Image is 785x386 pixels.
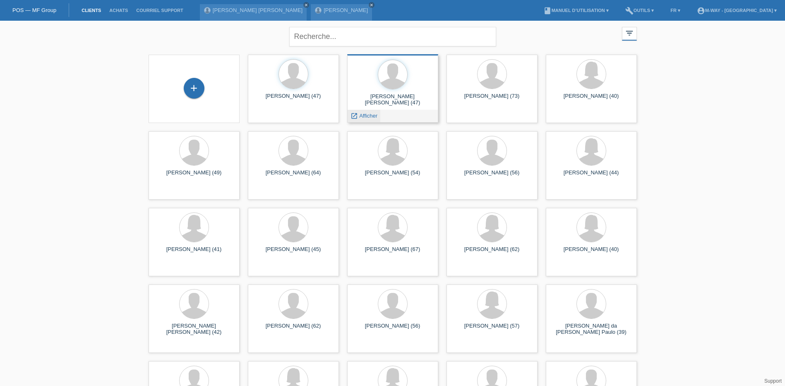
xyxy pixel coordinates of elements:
[625,7,634,15] i: build
[254,93,332,106] div: [PERSON_NAME] (47)
[254,169,332,183] div: [PERSON_NAME] (64)
[105,8,132,13] a: Achats
[132,8,187,13] a: Courriel Support
[552,169,630,183] div: [PERSON_NAME] (44)
[155,246,233,259] div: [PERSON_NAME] (41)
[666,8,684,13] a: FR ▾
[254,323,332,336] div: [PERSON_NAME] (62)
[369,2,374,8] a: close
[155,169,233,183] div: [PERSON_NAME] (49)
[213,7,302,13] a: [PERSON_NAME] [PERSON_NAME]
[304,3,308,7] i: close
[354,323,432,336] div: [PERSON_NAME] (56)
[155,323,233,336] div: [PERSON_NAME] [PERSON_NAME] (42)
[370,3,374,7] i: close
[552,323,630,336] div: [PERSON_NAME] da [PERSON_NAME] Paulo (39)
[350,112,358,120] i: launch
[539,8,613,13] a: bookManuel d’utilisation ▾
[354,93,432,106] div: [PERSON_NAME] [PERSON_NAME] (47)
[552,93,630,106] div: [PERSON_NAME] (40)
[543,7,552,15] i: book
[453,246,531,259] div: [PERSON_NAME] (62)
[625,29,634,38] i: filter_list
[552,246,630,259] div: [PERSON_NAME] (40)
[764,378,782,384] a: Support
[621,8,658,13] a: buildOutils ▾
[77,8,105,13] a: Clients
[324,7,368,13] a: [PERSON_NAME]
[354,169,432,183] div: [PERSON_NAME] (54)
[693,8,781,13] a: account_circlem-way - [GEOGRAPHIC_DATA] ▾
[354,246,432,259] div: [PERSON_NAME] (67)
[184,81,204,95] div: Enregistrer le client
[453,323,531,336] div: [PERSON_NAME] (57)
[697,7,705,15] i: account_circle
[453,169,531,183] div: [PERSON_NAME] (56)
[289,27,496,46] input: Recherche...
[350,113,377,119] a: launch Afficher
[254,246,332,259] div: [PERSON_NAME] (45)
[359,113,377,119] span: Afficher
[12,7,56,13] a: POS — MF Group
[303,2,309,8] a: close
[453,93,531,106] div: [PERSON_NAME] (73)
